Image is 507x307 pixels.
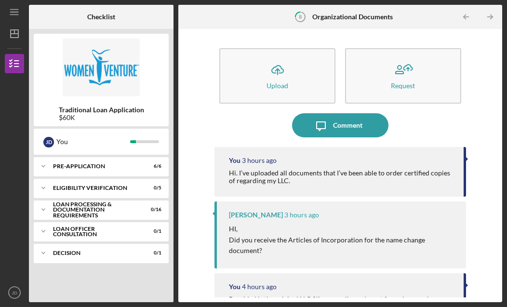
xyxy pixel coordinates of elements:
div: Request [391,82,415,89]
div: Loan Officer Consultation [53,226,137,237]
b: Organizational Documents [312,13,393,21]
div: 0 / 16 [144,207,161,213]
text: JD [12,290,17,295]
button: JD [5,283,24,302]
div: 0 / 1 [144,228,161,234]
b: Traditional Loan Application [59,106,144,114]
div: 0 / 1 [144,250,161,256]
time: 2025-09-04 22:10 [242,157,277,164]
button: Upload [219,48,335,104]
div: [PERSON_NAME] [229,211,283,219]
div: Loan Processing & Documentation Requirements [53,201,137,218]
div: 6 / 6 [144,163,161,169]
button: Comment [292,113,388,137]
div: Decision [53,250,137,256]
b: Checklist [87,13,115,21]
div: Upload [267,82,288,89]
div: $60K [59,114,144,121]
div: 0 / 5 [144,185,161,191]
div: Comment [333,113,362,137]
p: HI, [229,224,456,234]
img: Product logo [34,39,169,96]
div: You [56,133,130,150]
div: You [229,283,240,291]
div: You [229,157,240,164]
button: Request [345,48,461,104]
div: Hi. I’ve uploaded all documents that I’ve been able to order certified copies of regarding my LLC. [229,169,454,185]
div: J D [43,137,54,147]
p: Did you receive the Articles of Incorporation for the name change document? [229,235,456,256]
time: 2025-09-04 21:04 [242,283,277,291]
div: Pre-Application [53,163,137,169]
div: Eligibility Verification [53,185,137,191]
tspan: 8 [299,13,302,20]
time: 2025-09-04 22:04 [284,211,319,219]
